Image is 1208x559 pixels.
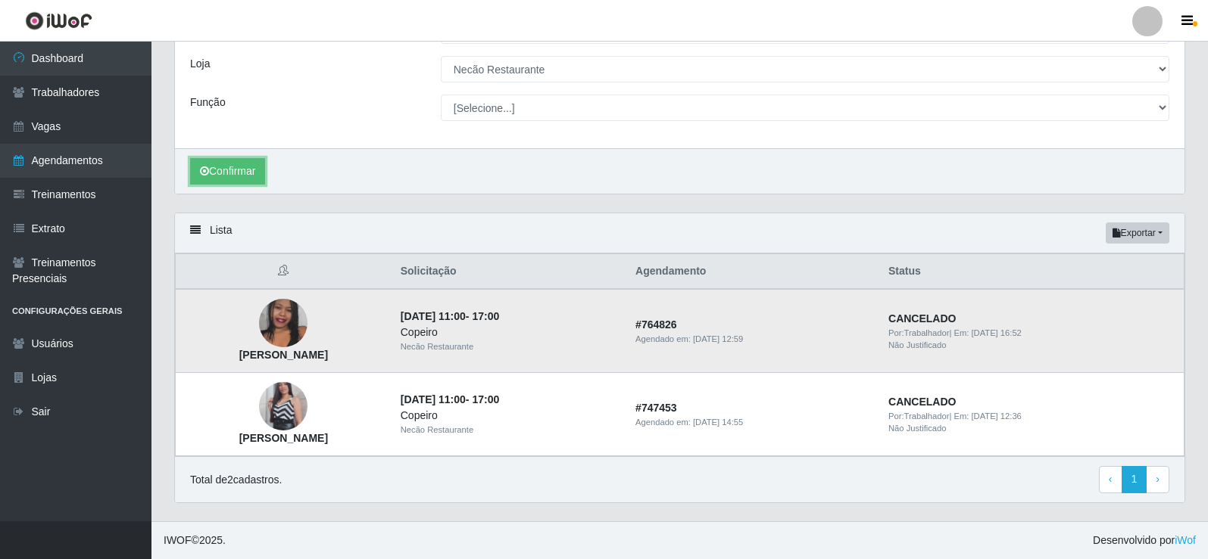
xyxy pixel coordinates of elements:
[1156,473,1160,485] span: ›
[888,410,1175,423] div: | Em:
[888,327,1175,340] div: | Em:
[635,402,677,414] strong: # 747453
[888,396,956,408] strong: CANCELADO
[972,328,1022,337] time: [DATE] 16:52
[635,333,870,346] div: Agendado em:
[888,312,956,325] strong: CANCELADO
[472,310,499,322] time: 17:00
[1106,222,1169,244] button: Exportar
[401,310,499,322] strong: -
[239,432,328,444] strong: [PERSON_NAME]
[888,411,949,421] span: Por: Trabalhador
[190,472,282,488] p: Total de 2 cadastros.
[392,254,626,290] th: Solicitação
[190,56,210,72] label: Loja
[190,158,265,185] button: Confirmar
[888,328,949,337] span: Por: Trabalhador
[879,254,1184,290] th: Status
[635,416,870,429] div: Agendado em:
[1122,466,1147,493] a: 1
[401,393,466,405] time: [DATE] 11:00
[635,318,677,331] strong: # 764826
[1146,466,1169,493] a: Next
[1099,466,1169,493] nav: pagination
[1175,534,1196,546] a: iWof
[164,533,226,548] span: © 2025 .
[401,393,499,405] strong: -
[626,254,879,290] th: Agendamento
[401,325,617,340] div: Copeiro
[190,95,226,110] label: Função
[972,411,1022,421] time: [DATE] 12:36
[401,310,466,322] time: [DATE] 11:00
[259,269,307,377] img: Joseane Moreira da Silva
[693,334,743,343] time: [DATE] 12:59
[401,340,617,353] div: Necão Restaurante
[25,11,92,30] img: CoreUI Logo
[1099,466,1122,493] a: Previous
[259,364,307,450] img: Carolayne Barbosa da Silva
[401,424,617,436] div: Necão Restaurante
[472,393,499,405] time: 17:00
[693,418,743,427] time: [DATE] 14:55
[401,408,617,424] div: Copeiro
[175,213,1185,253] div: Lista
[1093,533,1196,548] span: Desenvolvido por
[1109,473,1113,485] span: ‹
[888,422,1175,435] div: Não Justificado
[164,534,192,546] span: IWOF
[888,339,1175,352] div: Não Justificado
[239,349,328,361] strong: [PERSON_NAME]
